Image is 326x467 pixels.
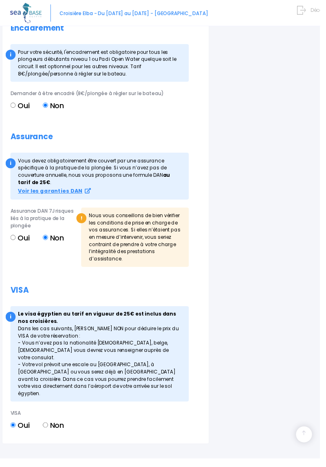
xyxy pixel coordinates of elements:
div: ! [78,217,88,227]
h2: Assurance [11,135,205,144]
strong: Le visa égyptien au tarif en vigueur de 25€ est inclus dans nos croisières. [18,316,179,331]
label: Non [44,237,65,248]
label: Non [44,428,65,439]
div: i [6,51,16,61]
strong: Voir les garanties DAN [18,191,84,198]
h2: Encadrement [11,24,205,33]
label: Oui [11,102,30,113]
h2: VISA [11,291,205,300]
span: VISA [11,417,21,424]
div: Vous devez obligatoirement être couvert par une assurance spécifique à la pratique de la plong... [11,156,192,203]
strong: au tarif de 25€ [18,175,173,189]
label: Oui [11,237,30,248]
input: Oui [11,430,16,436]
label: Oui [11,428,30,439]
div: Nous vous conseillons de bien vérifier les conditions de prise en charge de vos assurances. Si el... [83,211,192,272]
a: Voir les garanties DAN [18,191,93,198]
div: i [6,161,16,171]
input: Non [44,105,49,110]
div: Dans les cas suivants, [PERSON_NAME] NON pour déduire le prix du VISA de votre réservation : - Vo... [11,312,192,409]
input: Non [44,239,49,245]
span: Demander à être encadré (8€/plongée à régler sur le bateau) [11,91,167,98]
input: Oui [11,239,16,245]
span: Croisière Elba - Du [DATE] au [DATE] - [GEOGRAPHIC_DATA] [61,10,212,17]
span: Pour votre sécurité, l'encadrement est obligatoire pour tous les plongeurs débutants niveau 1 ou ... [18,49,180,78]
input: Non [44,430,49,436]
span: Assurance DAN 7J risques liés à la pratique de la plongée [11,211,75,233]
div: i [6,318,16,328]
label: Non [44,102,65,113]
input: Oui [11,105,16,110]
